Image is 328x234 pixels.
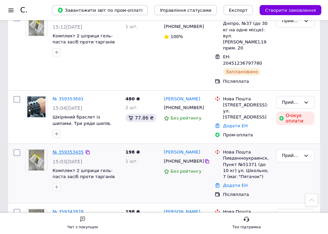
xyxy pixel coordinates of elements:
[260,5,321,15] button: Створити замовлення
[253,7,321,12] a: Створити замовлення
[26,149,47,171] a: Фото товару
[53,159,82,164] span: 15:03[DATE]
[223,96,271,102] div: Нова Пошта
[171,115,202,121] span: Без рейтингу
[160,8,211,13] span: Управління статусами
[29,149,44,170] img: Фото товару
[171,169,202,174] span: Без рейтингу
[125,149,140,155] span: 198 ₴
[154,5,217,15] button: Управління статусами
[223,132,271,138] div: Пром-оплата
[26,209,47,230] a: Фото товару
[223,192,271,198] div: Післяплата
[223,78,271,85] div: Післяплата
[53,33,115,57] a: Комплект 2 шприци гель-паста засіб проти тарганів Targan-dez Stop Cockroach gel
[223,68,261,76] div: Заплановано
[53,96,84,101] a: № 359353691
[26,96,47,118] a: Фото товару
[276,111,315,125] div: Очікує оплати
[27,96,46,117] img: Фото товару
[162,157,204,166] div: [PHONE_NUMBER]
[162,103,204,112] div: [PHONE_NUMBER]
[223,123,247,128] a: Додати ЕН
[29,15,44,36] img: Фото товару
[223,155,271,180] div: Пивденноукраинск, Пункт №51371 (до 10 кг) ул. Школьно, 7 (маг."Пятачок")
[125,209,140,214] span: 198 ₴
[223,5,253,15] button: Експорт
[125,159,138,164] span: 1 шт.
[162,22,204,31] div: [PHONE_NUMBER]
[233,224,261,231] div: Тех підтримка
[171,34,183,39] span: 100%
[223,102,271,121] div: [STREET_ADDRESS]: ул. [STREET_ADDRESS]
[29,209,44,230] img: Фото товару
[53,114,111,132] a: Шкіряний браслет із шипами. Три ряди шипів, чорний
[223,54,262,66] span: ЕН: 20451236797780
[223,149,271,155] div: Нова Пошта
[282,18,301,25] div: Прийнято
[229,8,248,13] span: Експорт
[52,5,148,15] button: Завантажити звіт по пром-оплаті
[125,24,138,29] span: 1 шт.
[223,21,271,51] div: Дніпро, №37 (до 30 кг на одне місце): вул. [PERSON_NAME],19 прим. 20
[26,14,47,36] a: Фото товару
[53,105,82,111] span: 15:04[DATE]
[282,212,301,219] div: Прийнято
[164,149,200,156] a: [PERSON_NAME]
[223,209,271,215] div: Нова Пошта
[164,209,200,215] a: [PERSON_NAME]
[20,6,89,14] h1: Список замовлень
[125,105,138,110] span: 2 шт.
[282,99,301,106] div: Прийнято
[53,209,84,214] a: № 359347878
[53,24,82,30] span: 15:12[DATE]
[53,149,84,155] a: № 359353435
[265,8,316,13] span: Створити замовлення
[67,224,98,231] div: Чат з покупцем
[125,96,140,101] span: 480 ₴
[53,168,115,192] a: Комплект 2 шприци гель-паста засіб проти тарганів Targan-dez Stop Cockroach gel
[125,114,156,122] div: 77.86 ₴
[223,183,247,188] a: Додати ЕН
[282,152,301,159] div: Прийнято
[57,7,142,13] span: Завантажити звіт по пром-оплаті
[164,96,200,102] a: [PERSON_NAME]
